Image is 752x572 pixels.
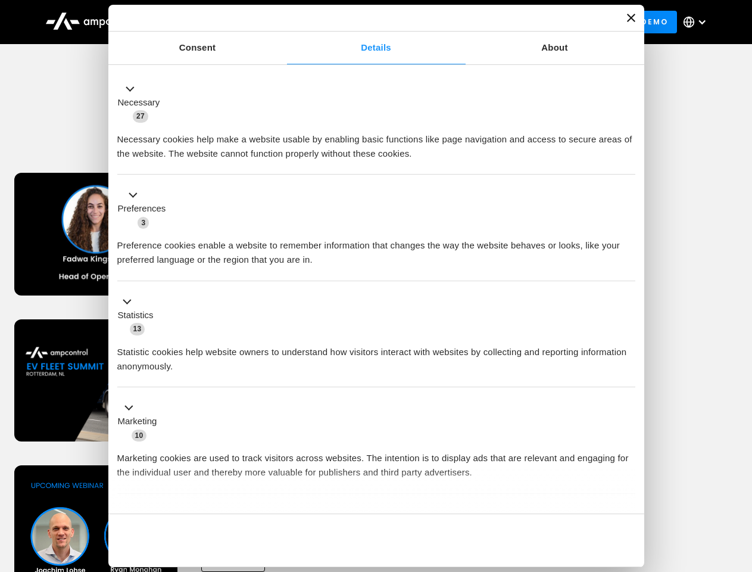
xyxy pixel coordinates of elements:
a: Details [287,32,466,64]
button: Okay [464,523,635,558]
div: Necessary cookies help make a website usable by enabling basic functions like page navigation and... [117,123,635,161]
label: Preferences [118,202,166,216]
span: 10 [132,430,147,442]
span: 13 [130,323,145,335]
div: Preference cookies enable a website to remember information that changes the way the website beha... [117,229,635,267]
span: 3 [138,217,149,229]
button: Statistics (13) [117,294,161,336]
button: Preferences (3) [117,188,173,230]
button: Unclassified (2) [117,507,215,522]
button: Close banner [627,14,635,22]
label: Marketing [118,415,157,428]
button: Marketing (10) [117,401,164,443]
button: Necessary (27) [117,82,167,123]
span: 2 [196,509,208,521]
div: Statistic cookies help website owners to understand how visitors interact with websites by collec... [117,336,635,374]
div: Marketing cookies are used to track visitors across websites. The intention is to display ads tha... [117,442,635,480]
a: About [466,32,644,64]
h1: Upcoming Webinars [14,120,738,149]
label: Statistics [118,309,154,322]
span: 27 [133,110,148,122]
a: Consent [108,32,287,64]
label: Necessary [118,96,160,110]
